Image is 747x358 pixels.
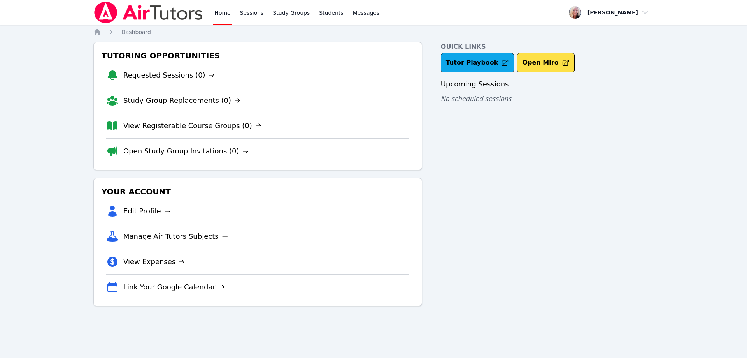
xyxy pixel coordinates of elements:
[121,29,151,35] span: Dashboard
[123,206,170,217] a: Edit Profile
[123,95,240,106] a: Study Group Replacements (0)
[353,9,380,17] span: Messages
[123,120,261,131] a: View Registerable Course Groups (0)
[100,49,416,63] h3: Tutoring Opportunities
[123,256,185,267] a: View Expenses
[123,70,215,81] a: Requested Sessions (0)
[441,95,511,102] span: No scheduled sessions
[121,28,151,36] a: Dashboard
[441,53,514,72] a: Tutor Playbook
[123,282,225,293] a: Link Your Google Calendar
[123,231,228,242] a: Manage Air Tutors Subjects
[93,28,654,36] nav: Breadcrumb
[441,79,654,90] h3: Upcoming Sessions
[123,146,249,157] a: Open Study Group Invitations (0)
[441,42,654,51] h4: Quick Links
[93,2,203,23] img: Air Tutors
[517,53,574,72] button: Open Miro
[100,185,416,199] h3: Your Account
